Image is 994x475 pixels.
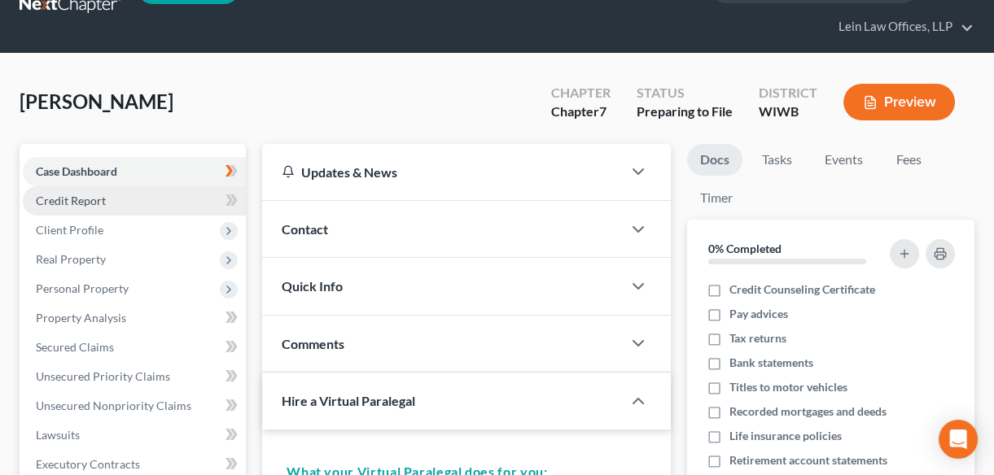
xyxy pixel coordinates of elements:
span: Case Dashboard [36,164,117,178]
span: Titles to motor vehicles [729,379,847,395]
a: Lawsuits [23,421,246,450]
span: Lawsuits [36,428,80,442]
span: Unsecured Nonpriority Claims [36,399,191,412]
span: Life insurance policies [729,428,842,444]
a: Docs [687,144,742,176]
a: Timer [687,182,746,214]
span: Recorded mortgages and deeds [729,403,887,420]
span: Bank statements [729,355,813,371]
span: Retirement account statements [729,452,887,468]
span: Client Profile [36,223,103,237]
div: Updates & News [282,163,602,181]
span: Hire a Virtual Paralegal [282,393,415,408]
div: Chapter [551,102,611,121]
span: Unsecured Priority Claims [36,369,170,383]
div: Chapter [551,84,611,102]
span: Tax returns [729,330,786,346]
span: Comments [282,336,344,351]
strong: 0% Completed [708,242,782,255]
a: Fees [882,144,935,176]
a: Unsecured Nonpriority Claims [23,391,246,421]
button: Preview [843,84,955,120]
a: Secured Claims [23,333,246,362]
div: Preparing to File [637,102,733,121]
span: Pay advices [729,306,788,322]
div: WIWB [759,102,817,121]
span: Executory Contracts [36,457,140,471]
span: Contact [282,221,328,237]
span: Quick Info [282,278,343,294]
span: [PERSON_NAME] [20,89,173,113]
span: 7 [599,103,606,119]
a: Tasks [749,144,805,176]
div: Status [637,84,733,102]
span: Real Property [36,252,106,266]
div: District [759,84,817,102]
span: Secured Claims [36,340,114,354]
span: Credit Counseling Certificate [729,281,875,298]
a: Lein Law Offices, LLP [830,12,974,41]
a: Case Dashboard [23,157,246,186]
span: Property Analysis [36,311,126,325]
a: Events [812,144,876,176]
a: Credit Report [23,186,246,216]
div: Open Intercom Messenger [939,420,978,459]
a: Property Analysis [23,303,246,333]
span: Credit Report [36,194,106,207]
span: Personal Property [36,281,129,295]
a: Unsecured Priority Claims [23,362,246,391]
